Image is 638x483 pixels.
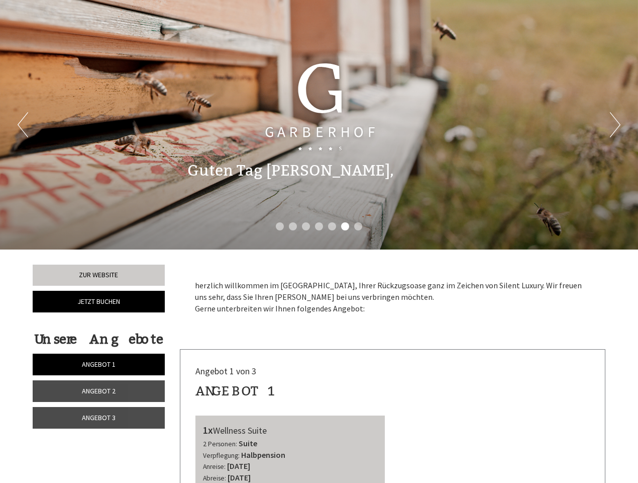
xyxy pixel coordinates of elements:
[187,163,394,179] h1: Guten Tag [PERSON_NAME],
[203,462,226,471] small: Anreise:
[203,451,240,460] small: Verpflegung:
[228,472,251,482] b: [DATE]
[610,112,620,137] button: Next
[195,382,276,400] div: Angebot 1
[203,424,213,436] b: 1x
[33,330,165,349] div: Unsere Angebote
[203,474,226,482] small: Abreise:
[227,461,250,471] b: [DATE]
[203,440,237,448] small: 2 Personen:
[33,265,165,286] a: Zur Website
[195,365,256,377] span: Angebot 1 von 3
[195,280,591,314] p: herzlich willkommen im [GEOGRAPHIC_DATA], Ihrer Rückzugsoase ganz im Zeichen von Silent Luxury. W...
[239,438,257,448] b: Suite
[82,386,116,395] span: Angebot 2
[18,112,28,137] button: Previous
[82,413,116,422] span: Angebot 3
[33,291,165,312] a: Jetzt buchen
[82,360,116,369] span: Angebot 1
[241,450,285,460] b: Halbpension
[203,423,378,438] div: Wellness Suite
